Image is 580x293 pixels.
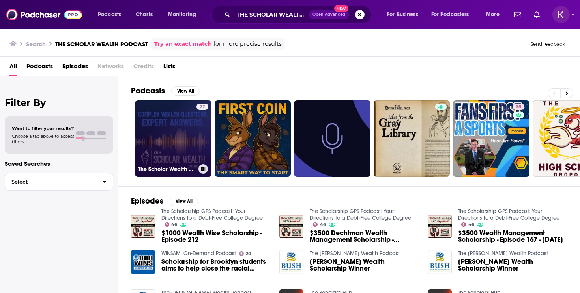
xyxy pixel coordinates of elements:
a: Show notifications dropdown [511,8,524,21]
a: The Scholarship GPS Podcast: Your Directions to a Debt-Free College Degree [161,208,263,221]
h2: Episodes [131,196,163,206]
button: open menu [382,8,428,21]
a: Charts [131,8,157,21]
a: $3500 Wealth Management Scholarship - Episode 167 - Sept. 18, 2022 [458,230,567,243]
button: open menu [92,8,131,21]
span: Open Advanced [312,13,345,17]
a: The Bush Wealth Podcast [310,250,400,257]
span: For Business [387,9,418,20]
button: View All [171,86,200,96]
img: Scholarship for Brooklyn students aims to help close the racial wealth gap in NYC [131,250,155,274]
span: More [486,9,500,20]
a: EpisodesView All [131,196,198,206]
a: 46 [461,222,474,227]
span: Logged in as kwignall [552,6,570,23]
input: Search podcasts, credits, & more... [233,8,309,21]
span: Scholarship for Brooklyn students aims to help close the racial wealth gap in [GEOGRAPHIC_DATA] [161,258,270,272]
img: $3500 Wealth Management Scholarship - Episode 167 - Sept. 18, 2022 [428,215,452,239]
span: 27 [200,103,205,111]
button: Send feedback [528,41,567,47]
a: PodcastsView All [131,86,200,96]
span: New [334,5,348,12]
img: Bush Wealth Scholarship Winner [428,250,452,274]
span: 20 [246,252,251,256]
button: Select [5,173,113,191]
a: $3500 Dechtman Wealth Management Scholarship - Episode 333 [310,230,419,243]
a: Podcasts [26,60,53,76]
button: open menu [163,8,206,21]
span: Monitoring [168,9,196,20]
img: $3500 Dechtman Wealth Management Scholarship - Episode 333 [279,215,303,239]
h3: THE SCHOLAR WEALTH PODCAST [55,40,148,48]
div: Search podcasts, credits, & more... [219,6,379,24]
span: for more precise results [213,39,282,48]
h2: Podcasts [131,86,165,96]
span: Credits [133,60,154,76]
span: [PERSON_NAME] Wealth Scholarship Winner [458,258,567,272]
img: Bush Wealth Scholarship Winner [279,250,303,274]
a: 46 [313,222,326,227]
button: open menu [481,8,509,21]
span: For Podcasters [431,9,469,20]
a: Lists [163,60,175,76]
img: $1000 Wealth Wise Scholarship - Episode 212 [131,215,155,239]
button: View All [170,197,198,206]
a: 46 [165,222,178,227]
a: Scholarship for Brooklyn students aims to help close the racial wealth gap in NYC [161,258,270,272]
img: User Profile [552,6,570,23]
img: Podchaser - Follow, Share and Rate Podcasts [6,7,82,22]
button: Show profile menu [552,6,570,23]
span: Networks [97,60,124,76]
a: 35 [513,104,524,110]
span: 46 [171,223,177,226]
a: Bush Wealth Scholarship Winner [458,258,567,272]
a: 35 [453,100,529,177]
a: WINSAM: On-Demand Podcast [161,250,236,257]
span: 46 [320,223,326,226]
a: 20 [239,251,251,256]
a: The Bush Wealth Podcast [458,250,548,257]
button: Open AdvancedNew [309,10,349,19]
button: open menu [426,8,481,21]
span: Podcasts [98,9,121,20]
a: 27 [196,104,208,110]
h3: The Scholar Wealth Podcast [138,166,195,172]
span: [PERSON_NAME] Wealth Scholarship Winner [310,258,419,272]
span: 46 [468,223,474,226]
span: Charts [136,9,153,20]
span: 35 [516,103,521,111]
a: The Scholarship GPS Podcast: Your Directions to a Debt-Free College Degree [458,208,559,221]
span: $3500 Wealth Management Scholarship - Episode 167 - [DATE] [458,230,567,243]
h3: Search [26,40,46,48]
a: 27The Scholar Wealth Podcast [135,100,211,177]
p: Saved Searches [5,160,113,167]
span: Choose a tab above to access filters. [12,134,74,145]
a: The Scholarship GPS Podcast: Your Directions to a Debt-Free College Degree [310,208,411,221]
span: Select [5,179,96,184]
a: Bush Wealth Scholarship Winner [310,258,419,272]
a: Try an exact match [154,39,212,48]
a: Episodes [62,60,88,76]
span: Want to filter your results? [12,126,74,131]
a: All [9,60,17,76]
a: Show notifications dropdown [531,8,543,21]
a: $1000 Wealth Wise Scholarship - Episode 212 [161,230,270,243]
h2: Filter By [5,97,113,108]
